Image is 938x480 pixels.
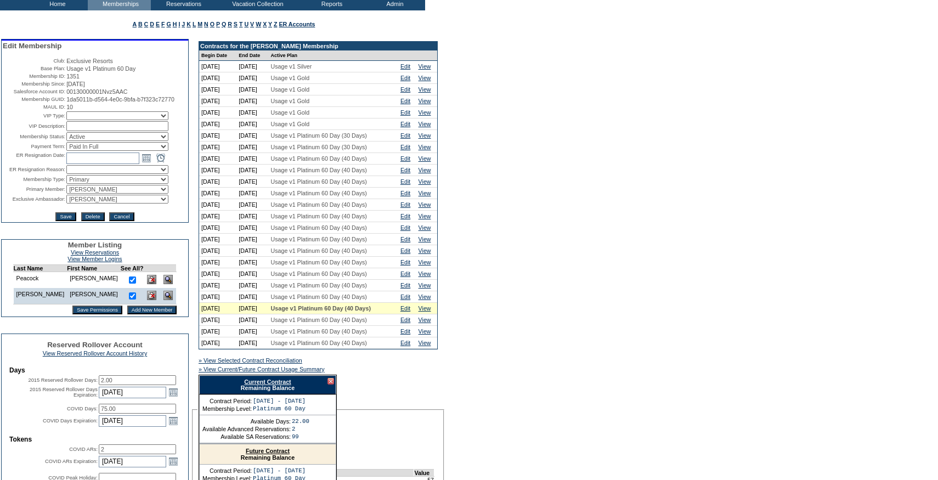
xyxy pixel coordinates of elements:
td: Membership ID: [3,73,65,80]
span: Usage v1 Platinum 60 Day [66,65,135,72]
td: Salesforce Account ID: [3,88,65,95]
td: [DATE] [236,130,268,142]
a: Edit [400,63,410,70]
td: [DATE] [199,291,236,303]
td: [DATE] [199,130,236,142]
a: W [256,21,261,27]
span: Usage v1 Platinum 60 Day (40 Days) [271,178,367,185]
td: [DATE] [236,84,268,95]
a: » View Selected Contract Reconciliation [199,357,302,364]
label: 2015 Reserved Rollover Days: [28,377,98,383]
td: Contracts for the [PERSON_NAME] Membership [199,42,437,50]
td: [DATE] [199,72,236,84]
a: Open the calendar popup. [167,415,179,427]
td: Base Plan: [3,65,65,72]
td: Contract Period: [202,398,252,404]
span: 00130000001Nvz5AAC [66,88,127,95]
td: [DATE] [199,95,236,107]
td: [DATE] - [DATE] [253,398,306,404]
a: View [419,224,431,231]
span: Usage v1 Platinum 60 Day (40 Days) [271,270,367,277]
a: P [216,21,220,27]
a: B [138,21,143,27]
a: View [419,317,431,323]
img: Delete [147,275,156,284]
td: VIP Description: [3,121,65,131]
a: I [178,21,180,27]
a: Y [268,21,272,27]
span: 1da5011b-d564-4e0c-9bfa-b7f323c72770 [66,96,174,103]
a: View [419,305,431,312]
td: [DATE] [199,188,236,199]
td: ER Resignation Reason: [3,165,65,174]
td: Membership Since: [3,81,65,87]
a: View [419,155,431,162]
td: [DATE] [199,153,236,165]
a: View [419,282,431,289]
span: Exclusive Resorts [66,58,113,64]
a: T [239,21,243,27]
a: View [419,270,431,277]
a: U [244,21,248,27]
a: G [166,21,171,27]
a: Edit [400,190,410,196]
a: Edit [400,75,410,81]
a: Open the time view popup. [155,152,167,164]
td: [DATE] [199,142,236,153]
td: [DATE] [199,303,236,314]
span: Usage v1 Platinum 60 Day (40 Days) [271,213,367,219]
a: View [419,340,431,346]
a: F [161,21,165,27]
a: X [263,21,267,27]
a: Edit [400,144,410,150]
td: [DATE] [199,314,236,326]
span: Usage v1 Gold [271,121,310,127]
a: Edit [400,201,410,208]
a: Edit [400,224,410,231]
td: Membership Type: [3,175,65,184]
label: COVID Days: [67,406,98,411]
a: H [173,21,177,27]
label: COVID ARs: [69,447,98,452]
td: [DATE] [236,268,268,280]
div: Remaining Balance [200,444,336,465]
a: Edit [400,340,410,346]
td: [DATE] [199,165,236,176]
td: Active Plan [269,50,398,61]
span: Usage v1 Platinum 60 Day (30 Days) [271,144,367,150]
td: [DATE] [236,153,268,165]
a: View [419,86,431,93]
span: Usage v1 Gold [271,109,310,116]
td: Primary Member: [3,185,65,194]
td: Payment Term: [3,142,65,151]
a: View [419,213,431,219]
span: Usage v1 Platinum 60 Day (40 Days) [271,236,367,242]
span: Usage v1 Platinum 60 Day (40 Days) [271,190,367,196]
td: Begin Date [199,50,236,61]
span: Usage v1 Platinum 60 Day (40 Days) [271,201,367,208]
input: Save Permissions [72,306,122,314]
a: Edit [400,236,410,242]
td: First Name [67,265,121,272]
td: Membership Status: [3,132,65,141]
a: L [193,21,196,27]
input: Save [55,212,76,221]
span: Usage v1 Platinum 60 Day (40 Days) [271,259,367,266]
a: Q [222,21,226,27]
td: MAUL ID: [3,104,65,110]
a: Edit [400,98,410,104]
a: R [228,21,232,27]
span: Usage v1 Gold [271,75,310,81]
span: 1351 [66,73,80,80]
a: Edit [400,293,410,300]
a: View [419,167,431,173]
td: [DATE] [199,337,236,349]
td: [DATE] [199,222,236,234]
a: View [419,121,431,127]
span: Usage v1 Platinum 60 Day (40 Days) [271,282,367,289]
a: Edit [400,247,410,254]
span: Usage v1 Platinum 60 Day (40 Days) [271,224,367,231]
span: Member Listing [68,241,122,249]
span: Usage v1 Platinum 60 Day (30 Days) [271,132,367,139]
td: Membership Level: [202,405,252,412]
